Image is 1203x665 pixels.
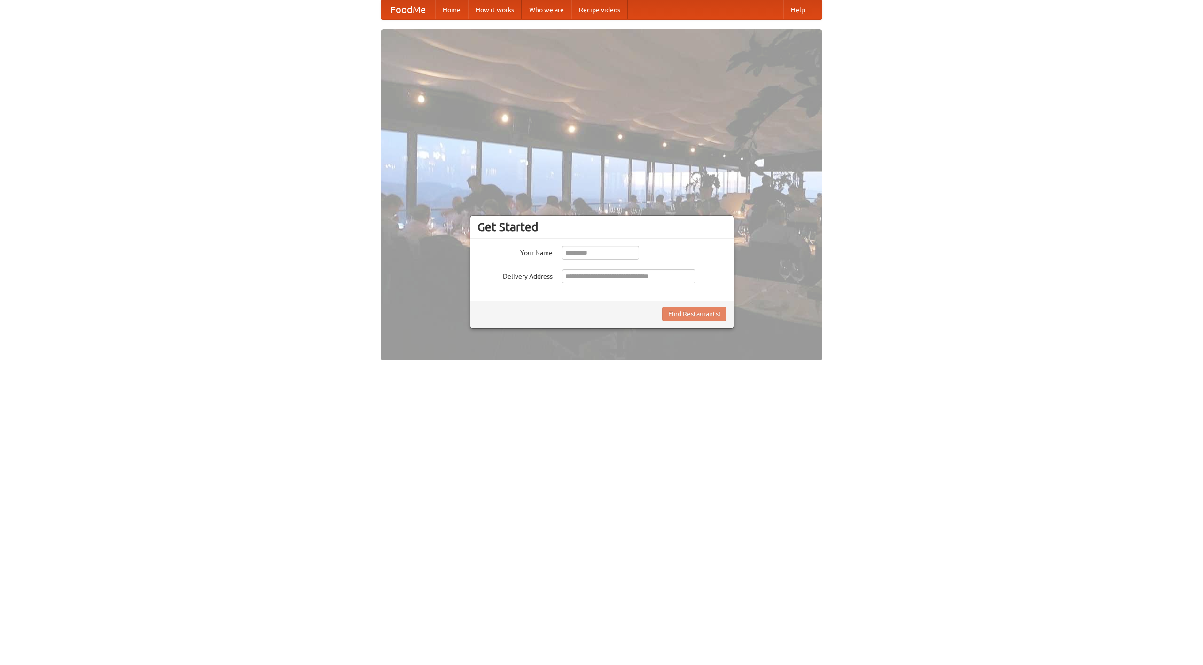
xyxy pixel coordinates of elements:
a: How it works [468,0,522,19]
label: Your Name [477,246,553,258]
button: Find Restaurants! [662,307,726,321]
a: Home [435,0,468,19]
a: Help [783,0,812,19]
label: Delivery Address [477,269,553,281]
a: FoodMe [381,0,435,19]
a: Recipe videos [571,0,628,19]
h3: Get Started [477,220,726,234]
a: Who we are [522,0,571,19]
